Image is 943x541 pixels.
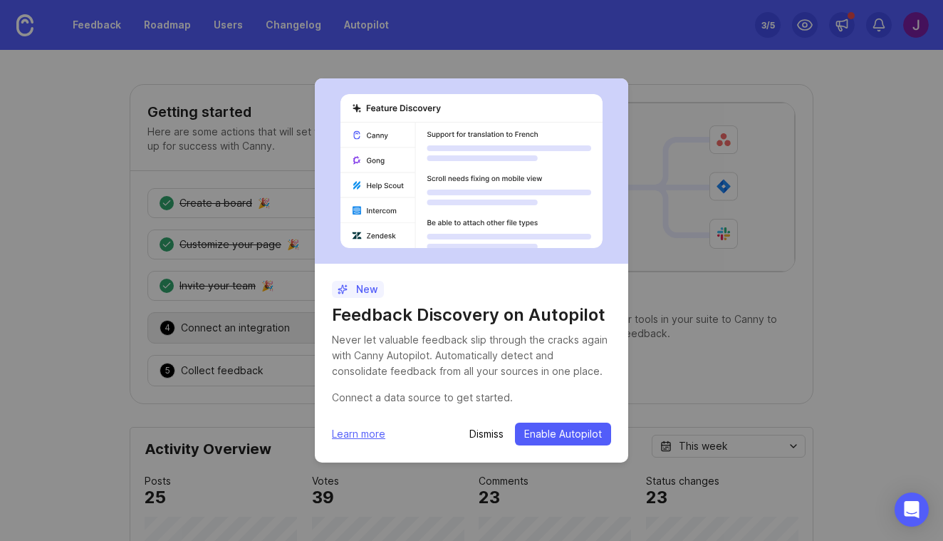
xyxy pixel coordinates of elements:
div: Open Intercom Messenger [895,493,929,527]
img: autopilot-456452bdd303029aca878276f8eef889.svg [340,94,603,248]
button: Enable Autopilot [515,423,611,445]
a: Learn more [332,426,385,442]
div: Connect a data source to get started. [332,390,611,406]
span: Enable Autopilot [524,427,602,441]
p: New [338,282,378,297]
div: Never let valuable feedback slip through the cracks again with Canny Autopilot. Automatically det... [332,332,611,379]
h1: Feedback Discovery on Autopilot [332,304,611,326]
button: Dismiss [469,427,504,441]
